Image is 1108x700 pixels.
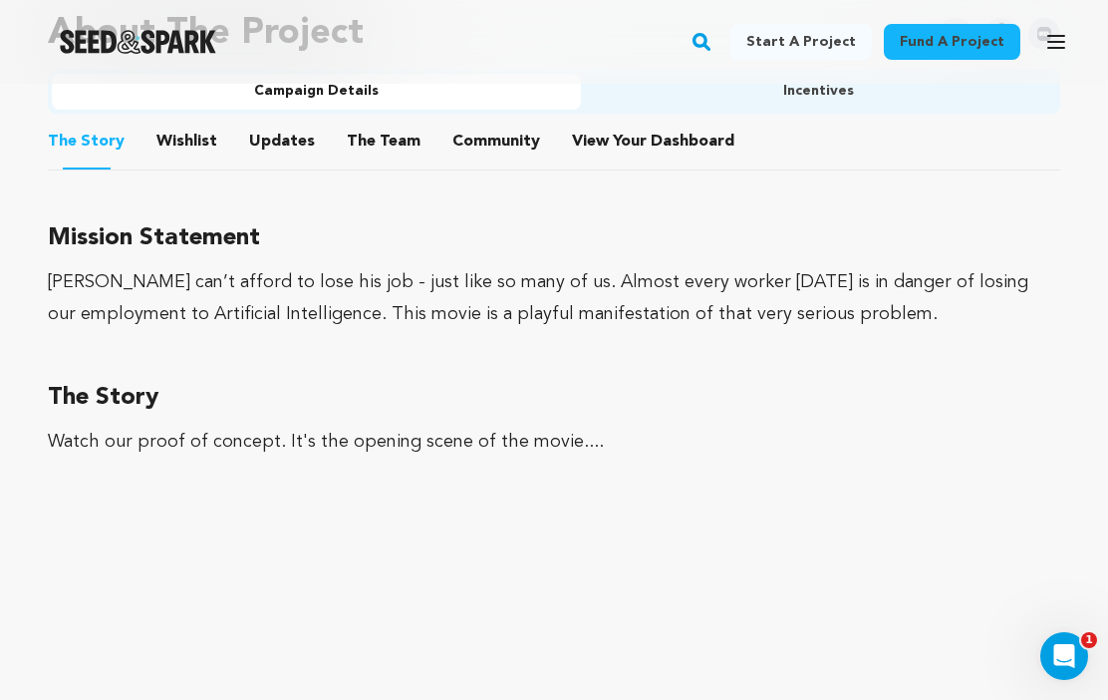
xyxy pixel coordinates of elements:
span: 1 [1081,632,1097,648]
a: Fund a project [884,24,1020,60]
img: Seed&Spark Logo Dark Mode [60,30,216,54]
iframe: Intercom live chat [1040,632,1088,680]
span: Dashboard [651,130,734,154]
div: [PERSON_NAME] can’t afford to lose his job - just like so many of us. Almost every worker [DATE] ... [48,266,1060,330]
a: Seed&Spark Homepage [60,30,216,54]
span: The [347,130,376,154]
span: Updates [249,130,315,154]
span: Community [452,130,540,154]
a: Start a project [730,24,872,60]
h3: The Story [48,378,1060,418]
span: Story [48,130,125,154]
span: Wishlist [156,130,217,154]
button: Campaign Details [52,74,581,110]
a: ViewYourDashboard [572,130,738,154]
span: Team [347,130,420,154]
span: The [48,130,77,154]
p: Watch our proof of concept. It's the opening scene of the movie.... [48,426,1060,458]
button: Incentives [581,74,1056,110]
span: Your [572,130,738,154]
h3: Mission Statement [48,218,1060,258]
